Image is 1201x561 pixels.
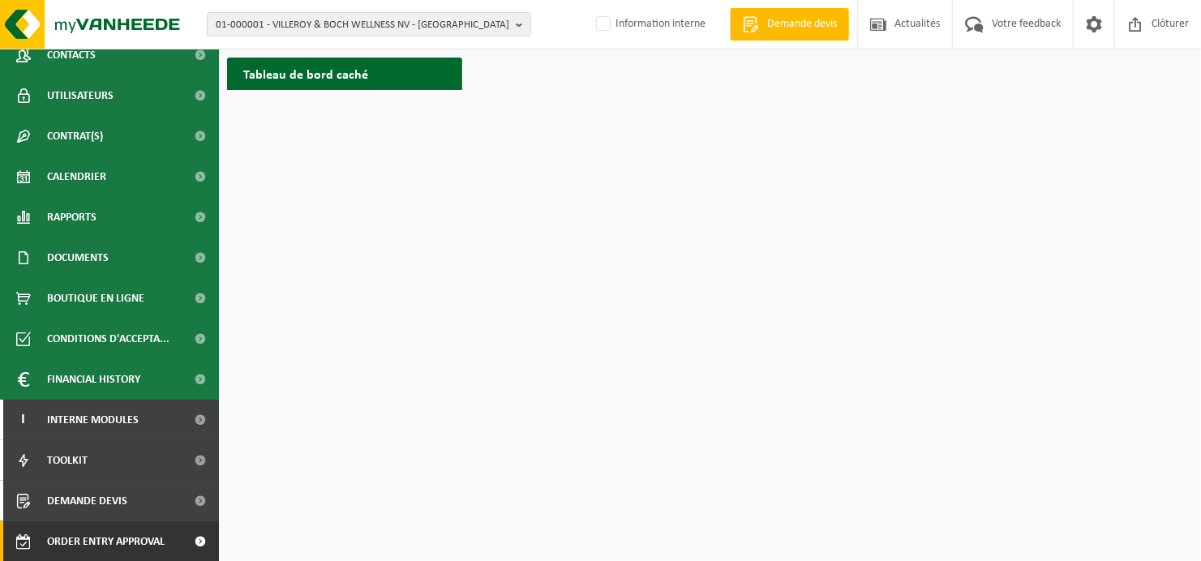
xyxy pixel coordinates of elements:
span: Demande devis [763,16,841,32]
span: Boutique en ligne [47,278,144,319]
a: Demande devis [730,8,849,41]
span: Calendrier [47,156,106,197]
span: Rapports [47,197,97,238]
span: 01-000001 - VILLEROY & BOCH WELLNESS NV - [GEOGRAPHIC_DATA] [216,13,509,37]
span: Conditions d'accepta... [47,319,169,359]
span: Contacts [47,35,96,75]
span: Contrat(s) [47,116,103,156]
h2: Tableau de bord caché [227,58,384,89]
span: Financial History [47,359,140,400]
span: Utilisateurs [47,75,114,116]
span: Demande devis [47,481,127,521]
span: Documents [47,238,109,278]
span: Toolkit [47,440,88,481]
span: I [16,400,31,440]
button: 01-000001 - VILLEROY & BOCH WELLNESS NV - [GEOGRAPHIC_DATA] [207,12,531,36]
span: Interne modules [47,400,139,440]
label: Information interne [593,12,706,36]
